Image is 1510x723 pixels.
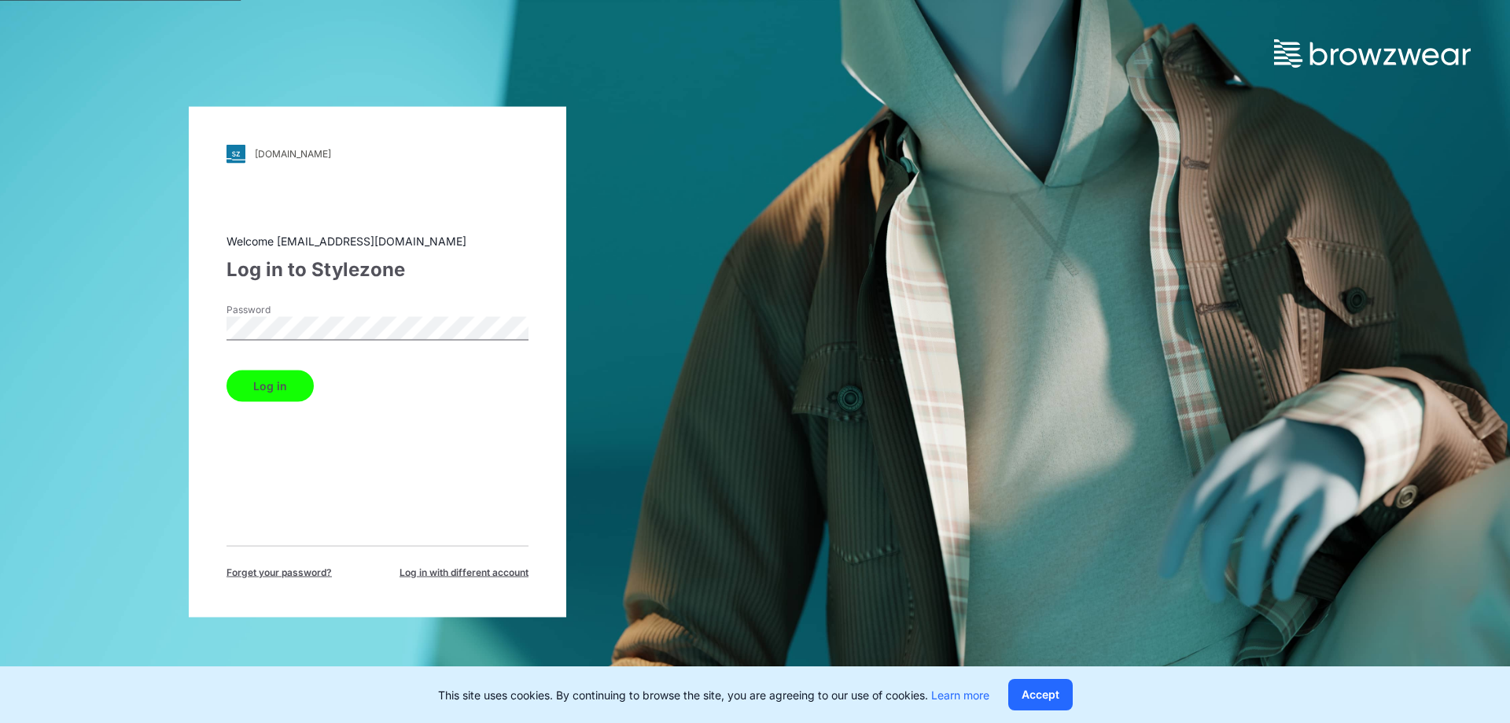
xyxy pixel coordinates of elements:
p: This site uses cookies. By continuing to browse the site, you are agreeing to our use of cookies. [438,687,989,703]
span: Log in with different account [400,565,528,579]
a: [DOMAIN_NAME] [226,144,528,163]
div: Welcome [EMAIL_ADDRESS][DOMAIN_NAME] [226,232,528,249]
img: svg+xml;base64,PHN2ZyB3aWR0aD0iMjgiIGhlaWdodD0iMjgiIHZpZXdCb3g9IjAgMCAyOCAyOCIgZmlsbD0ibm9uZSIgeG... [226,144,245,163]
label: Password [226,302,337,316]
a: Learn more [931,688,989,702]
span: Forget your password? [226,565,332,579]
button: Accept [1008,679,1073,710]
img: browzwear-logo.73288ffb.svg [1274,39,1471,68]
button: Log in [226,370,314,401]
div: [DOMAIN_NAME] [255,148,331,160]
div: Log in to Stylezone [226,255,528,283]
